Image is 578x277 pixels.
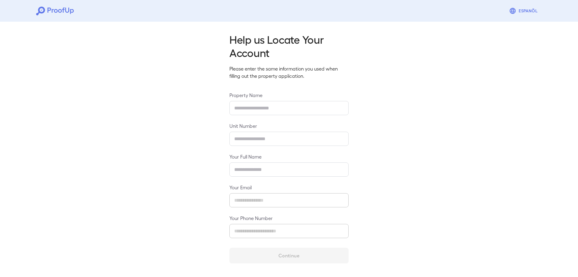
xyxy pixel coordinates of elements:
p: Please enter the same information you used when filling out the property application. [229,65,349,80]
label: Property Name [229,92,349,99]
label: Your Email [229,184,349,191]
h2: Help us Locate Your Account [229,33,349,59]
label: Your Full Name [229,153,349,160]
label: Your Phone Number [229,215,349,222]
button: Espanõl [507,5,542,17]
label: Unit Number [229,122,349,129]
